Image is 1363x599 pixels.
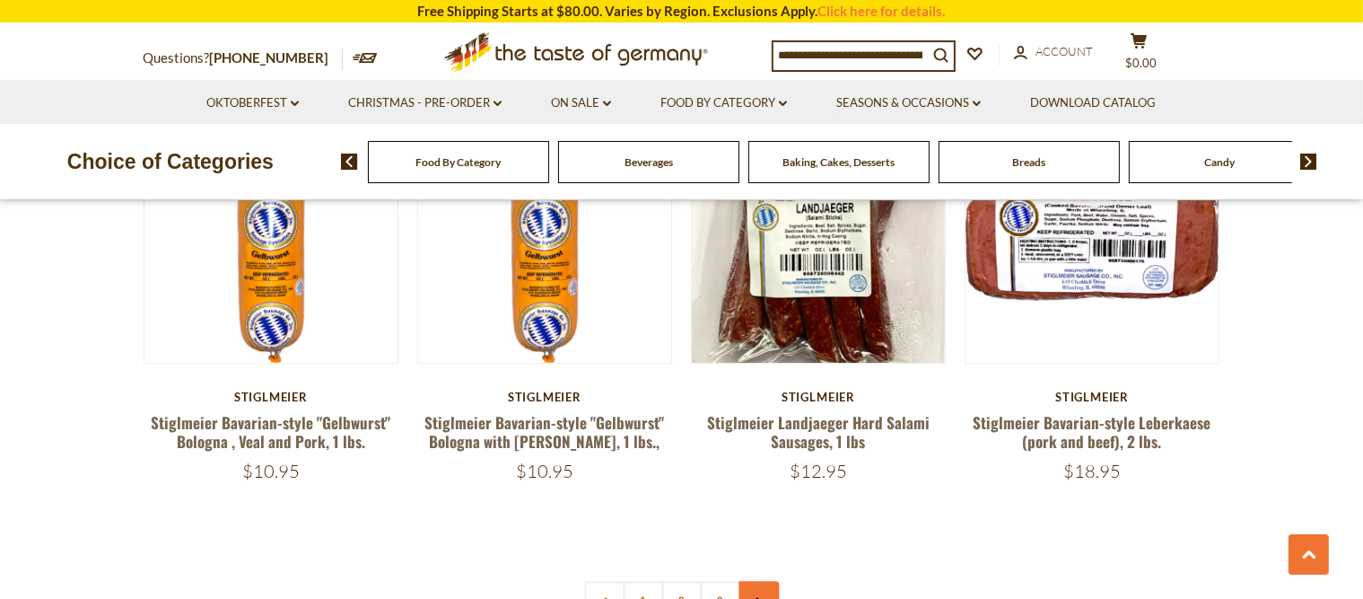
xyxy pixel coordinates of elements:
span: $0.00 [1125,56,1157,70]
span: $10.95 [516,460,573,482]
a: Account [1014,42,1094,62]
div: Stiglmeier [965,390,1220,404]
a: Oktoberfest [206,93,299,113]
button: $0.00 [1113,32,1166,77]
a: Stiglmeier Bavarian-style Leberkaese (pork and beef), 2 lbs. [974,411,1211,453]
a: Download Catalog [1030,93,1156,113]
a: [PHONE_NUMBER] [210,49,329,66]
img: Stiglmeier Bavarian-style "Gelbwurst" Bologna , Veal and Pork, 1 lbs. [144,109,398,363]
img: next arrow [1300,154,1317,170]
div: Stiglmeier [417,390,673,404]
img: Stiglmeier Bavarian-style "Gelbwurst" Bologna with Parsley, 1 lbs., [418,109,672,363]
a: Stiglmeier Bavarian-style "Gelbwurst" Bologna , Veal and Pork, 1 lbs. [151,411,390,453]
a: Click here for details. [818,3,946,19]
div: Stiglmeier [691,390,947,404]
a: Food By Category [415,155,501,169]
span: $18.95 [1063,460,1121,482]
img: Stiglmeier Landjaeger Hard Salami Sausages, 1 lbs [692,109,946,363]
span: $10.95 [242,460,300,482]
p: Questions? [144,47,343,70]
a: On Sale [551,93,611,113]
a: Baking, Cakes, Desserts [782,155,895,169]
a: Candy [1204,155,1235,169]
a: Breads [1012,155,1045,169]
a: Stiglmeier Bavarian-style "Gelbwurst" Bologna with [PERSON_NAME], 1 lbs., [424,411,664,453]
span: $12.95 [790,460,847,482]
a: Seasons & Occasions [836,93,981,113]
a: Food By Category [660,93,787,113]
div: Stiglmeier [144,390,399,404]
img: previous arrow [341,154,358,170]
a: Beverages [625,155,673,169]
span: Account [1036,44,1094,58]
img: Stiglmeier Bavarian-style Leberkaese (pork and beef), 2 lbs. [965,109,1219,363]
a: Christmas - PRE-ORDER [348,93,502,113]
a: Stiglmeier Landjaeger Hard Salami Sausages, 1 lbs [707,411,930,453]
